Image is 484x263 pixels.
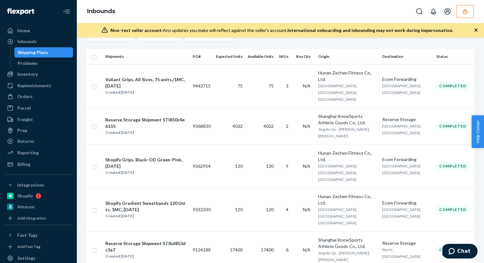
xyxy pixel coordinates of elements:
div: Ecom Forwarding [382,200,431,206]
span: 75 [238,83,243,89]
div: Fast Tags [17,232,38,238]
div: Inbounds [17,38,37,45]
div: Ecom Forwarding [382,76,431,82]
th: Expected Units [213,49,245,64]
span: [GEOGRAPHIC_DATA], [GEOGRAPHIC_DATA] [382,83,421,95]
span: Jing An Qu - [PERSON_NAME], [PERSON_NAME] [318,127,370,138]
div: Created [DATE] [105,253,187,259]
th: Shipments [102,49,190,64]
div: Returns [17,138,34,144]
div: Completed [436,122,469,130]
button: Open notifications [427,5,440,18]
th: Status [434,49,474,64]
span: N/A [303,207,311,212]
a: Shipping Plans [14,47,73,58]
div: Reserve Storage Shipment STIbd853dc3a7 [105,240,187,253]
div: Completed [436,246,469,254]
td: 9332330 [190,188,213,231]
span: 2 [286,123,288,129]
div: Created [DATE] [105,169,187,176]
a: Freight [4,114,73,125]
a: Inbounds [87,8,115,15]
div: Parcel [17,105,31,111]
span: [GEOGRAPHIC_DATA], [GEOGRAPHIC_DATA] [382,124,421,135]
a: Problems [14,58,73,68]
span: Perris, [GEOGRAPHIC_DATA] [382,247,420,259]
span: 120 [266,207,274,212]
th: PO# [190,49,213,64]
div: Created [DATE] [105,213,187,219]
th: Available Units [245,49,276,64]
span: N/A [303,247,311,252]
a: Home [4,26,73,36]
a: Returns [4,136,73,146]
span: [GEOGRAPHIC_DATA], [GEOGRAPHIC_DATA], [GEOGRAPHIC_DATA] [318,207,357,225]
ol: breadcrumbs [82,2,120,21]
div: Add Integration [17,215,46,221]
div: Created [DATE] [105,89,187,96]
div: Shopify Grips, Black-OD Green-Pink, [DATE] [105,157,187,169]
div: Completed [436,162,469,170]
div: Settings [17,255,36,261]
div: Shanghai KnowSports Athlete Goods Co., Ltd. [318,113,377,126]
td: 9443715 [190,64,213,108]
div: Hunan Zechen Fitness Co., Ltd. [318,70,377,82]
span: 6 [286,247,288,252]
div: Freight [17,116,33,123]
div: Shipping Plans [18,49,48,56]
th: SKUs [276,49,294,64]
div: Shanghai KnowSports Athlete Goods Co., Ltd. [318,237,377,250]
a: Shopify [4,191,73,201]
div: Reserve Storage Shipment STI850c4e6155 [105,117,187,129]
img: Flexport logo [7,8,34,15]
span: 4032 [263,123,274,129]
div: Add Fast Tag [17,244,40,249]
span: N/A [303,83,311,89]
span: N/A [303,163,311,169]
div: Orders [17,93,33,100]
td: 9362954 [190,144,213,188]
th: Box Qty [294,49,316,64]
td: 9368830 [190,108,213,144]
span: 130 [235,163,243,169]
span: International onboarding and inbounding may not work during impersonation. [287,27,453,33]
div: Inventory [17,71,38,77]
div: Hunan Zechen Fitness Co., Ltd. [318,150,377,163]
div: Prep [17,127,27,134]
div: Completed [436,82,469,90]
a: Inbounds [4,36,73,47]
button: Fast Tags [4,230,73,240]
a: Inventory [4,69,73,79]
iframe: Opens a widget where you can chat to one of our agents [442,244,478,260]
div: Billing [17,161,30,167]
th: Destination [380,49,434,64]
span: 17400 [261,247,274,252]
div: Shopify Gradient Sweatbands 120 Units, 1MC, [DATE] [105,200,187,213]
a: Reporting [4,148,73,158]
span: [GEOGRAPHIC_DATA], [GEOGRAPHIC_DATA], [GEOGRAPHIC_DATA] [318,164,357,182]
span: 4032 [232,123,243,129]
button: Open account menu [441,5,454,18]
span: N/A [303,123,311,129]
div: Amazon [17,204,35,210]
button: Integrations [4,180,73,190]
a: Amazon [4,202,73,212]
div: Ecom Forwarding [382,156,431,163]
div: Reporting [17,150,39,156]
div: Reserve Storage [382,240,431,246]
div: Reserve Storage [382,116,431,123]
a: Add Integration [4,214,73,222]
div: Valiant Grips, All Sizes, 75 units,/1MC, [DATE] [105,76,187,89]
div: Shopify [17,193,33,199]
span: 17400 [230,247,243,252]
a: Prep [4,125,73,135]
button: Open Search Box [413,5,426,18]
span: 120 [235,207,243,212]
span: [GEOGRAPHIC_DATA], [GEOGRAPHIC_DATA] [382,164,421,175]
span: 75 [269,83,274,89]
button: Help Center [472,115,484,148]
a: Add Fast Tag [4,243,73,251]
span: 4 [286,207,288,212]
